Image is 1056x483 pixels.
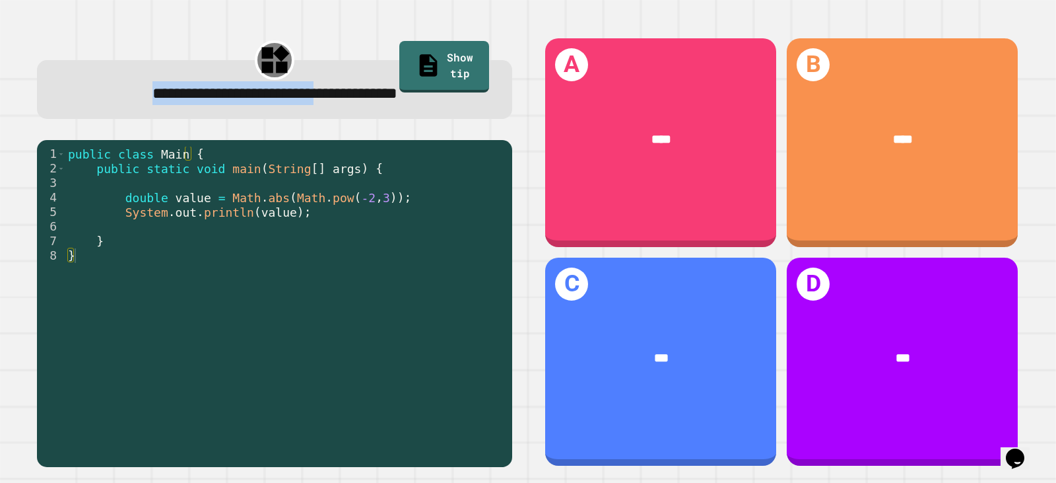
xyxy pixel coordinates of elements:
div: 3 [37,176,65,190]
div: 2 [37,161,65,176]
h1: D [797,268,830,301]
span: Toggle code folding, rows 1 through 8 [57,147,65,161]
h1: C [555,268,588,301]
div: 6 [37,219,65,234]
div: 7 [37,234,65,248]
span: Toggle code folding, rows 2 through 7 [57,161,65,176]
h1: A [555,48,588,81]
div: 4 [37,190,65,205]
div: 5 [37,205,65,219]
a: Show tip [399,41,489,93]
div: 8 [37,248,65,263]
h1: B [797,48,830,81]
div: 1 [37,147,65,161]
iframe: chat widget [1001,430,1043,470]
